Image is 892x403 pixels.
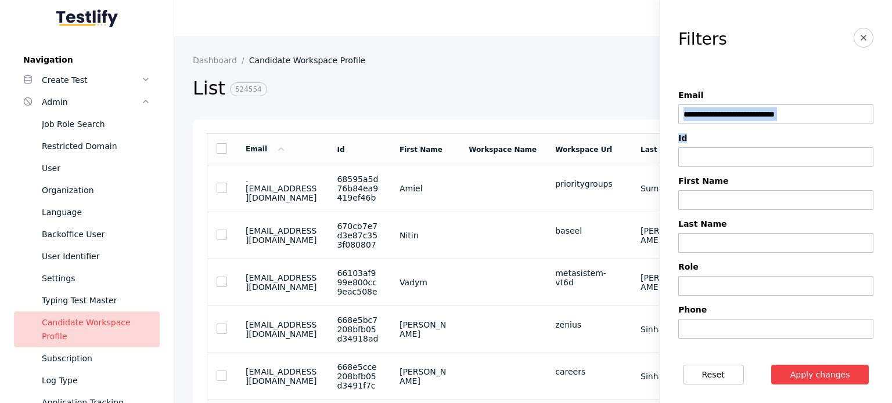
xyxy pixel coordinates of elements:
div: Typing Test Master [42,293,150,307]
a: Backoffice User [14,223,160,245]
a: Id [337,146,344,154]
a: First Name [400,146,443,154]
div: Subscription [42,351,150,365]
section: Amiel [400,184,450,193]
td: Workspace Url [546,134,631,165]
section: [PERSON_NAME] [400,320,450,339]
div: Log Type [42,373,150,387]
section: [EMAIL_ADDRESS][DOMAIN_NAME] [246,273,318,292]
div: Settings [42,271,150,285]
a: Candidate Workspace Profile [249,56,375,65]
div: Backoffice User [42,227,150,241]
section: [PERSON_NAME] [400,367,450,386]
a: Log Type [14,369,160,391]
div: metasistem-vt6d [555,268,622,287]
h3: Filters [678,30,727,49]
a: Last Name [641,146,682,154]
section: Sumayao [641,184,690,193]
div: zenius [555,320,622,329]
section: [PERSON_NAME] [641,226,690,245]
div: Admin [42,95,141,109]
section: 668e5cce208bfb05d3491f7c [337,362,380,390]
div: User Identifier [42,249,150,263]
a: Typing Test Master [14,289,160,311]
section: 66103af999e800cc9eac508e [337,268,380,296]
label: Phone [678,305,873,314]
label: Last Name [678,219,873,228]
div: Candidate Workspace Profile [42,315,150,343]
section: [PERSON_NAME] [641,273,690,292]
section: [EMAIL_ADDRESS][DOMAIN_NAME] [246,226,318,245]
a: Settings [14,267,160,289]
div: Job Role Search [42,117,150,131]
label: First Name [678,176,873,186]
section: .[EMAIL_ADDRESS][DOMAIN_NAME] [246,175,318,202]
label: Email [678,90,873,100]
a: Organization [14,179,160,201]
section: 670cb7e7d3e87c353f080807 [337,222,380,249]
img: Testlify - Backoffice [56,9,118,27]
section: Nitin [400,231,450,240]
section: Sinha [641,325,690,334]
section: Vadym [400,278,450,287]
div: baseel [555,226,622,235]
div: Create Test [42,73,141,87]
div: prioritygroups [555,179,622,188]
a: User Identifier [14,245,160,267]
section: [EMAIL_ADDRESS][DOMAIN_NAME] [246,367,318,386]
a: Restricted Domain [14,135,160,157]
button: Reset [683,365,744,384]
div: Language [42,205,150,219]
div: User [42,161,150,175]
section: Sinha [641,372,690,381]
a: Subscription [14,347,160,369]
label: Navigation [14,55,160,64]
span: 524554 [230,82,267,96]
a: Candidate Workspace Profile [14,311,160,347]
div: Organization [42,183,150,197]
div: Restricted Domain [42,139,150,153]
section: 68595a5d76b84ea9419ef46b [337,175,380,202]
a: Email [246,145,286,153]
a: Language [14,201,160,223]
label: Id [678,133,873,143]
a: Dashboard [193,56,249,65]
button: Apply changes [771,365,869,384]
div: careers [555,367,622,376]
label: Role [678,262,873,271]
td: Workspace Name [459,134,546,165]
h2: List [193,77,679,101]
a: User [14,157,160,179]
section: [EMAIL_ADDRESS][DOMAIN_NAME] [246,320,318,339]
a: Job Role Search [14,113,160,135]
section: 668e5bc7208bfb05d34918ad [337,315,380,343]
